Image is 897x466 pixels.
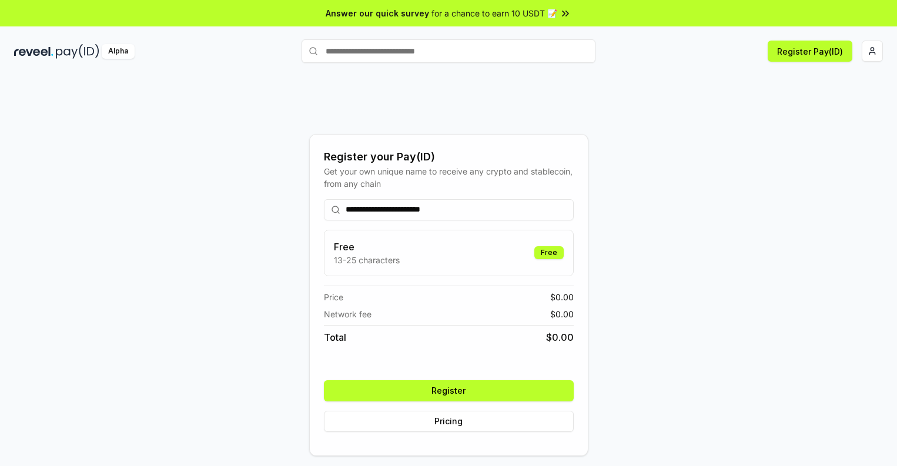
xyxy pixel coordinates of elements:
[324,380,574,401] button: Register
[550,291,574,303] span: $ 0.00
[334,240,400,254] h3: Free
[324,330,346,344] span: Total
[324,308,371,320] span: Network fee
[14,44,53,59] img: reveel_dark
[534,246,564,259] div: Free
[324,291,343,303] span: Price
[546,330,574,344] span: $ 0.00
[324,165,574,190] div: Get your own unique name to receive any crypto and stablecoin, from any chain
[56,44,99,59] img: pay_id
[334,254,400,266] p: 13-25 characters
[324,149,574,165] div: Register your Pay(ID)
[326,7,429,19] span: Answer our quick survey
[431,7,557,19] span: for a chance to earn 10 USDT 📝
[550,308,574,320] span: $ 0.00
[102,44,135,59] div: Alpha
[768,41,852,62] button: Register Pay(ID)
[324,411,574,432] button: Pricing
